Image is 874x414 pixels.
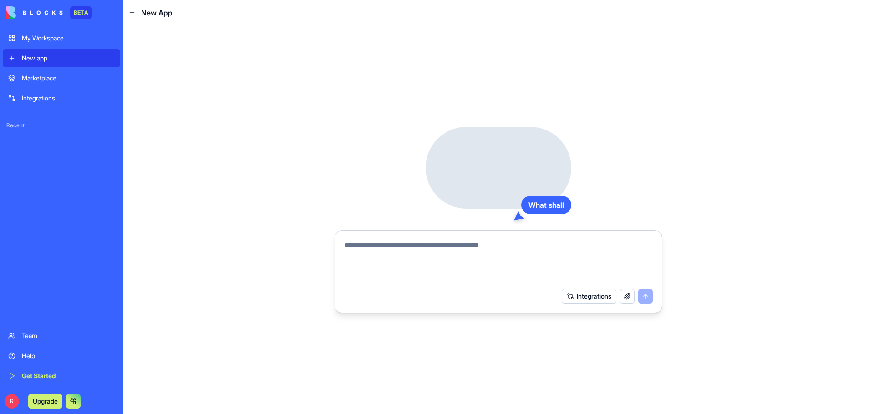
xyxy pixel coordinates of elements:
a: Team [3,327,120,345]
button: Integrations [562,289,616,304]
a: New app [3,49,120,67]
span: R [5,394,19,409]
div: Team [22,331,115,340]
div: My Workspace [22,34,115,43]
a: Integrations [3,89,120,107]
div: Help [22,351,115,360]
span: New App [141,7,173,18]
img: logo [6,6,63,19]
a: BETA [6,6,92,19]
a: Help [3,347,120,365]
div: New app [22,54,115,63]
div: Marketplace [22,74,115,83]
span: Recent [3,122,120,129]
a: Get Started [3,367,120,385]
div: BETA [70,6,92,19]
a: Marketplace [3,69,120,87]
button: Upgrade [28,394,62,409]
div: Get Started [22,371,115,380]
a: My Workspace [3,29,120,47]
a: Upgrade [28,396,62,405]
div: Integrations [22,94,115,103]
div: What shall [521,196,571,214]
